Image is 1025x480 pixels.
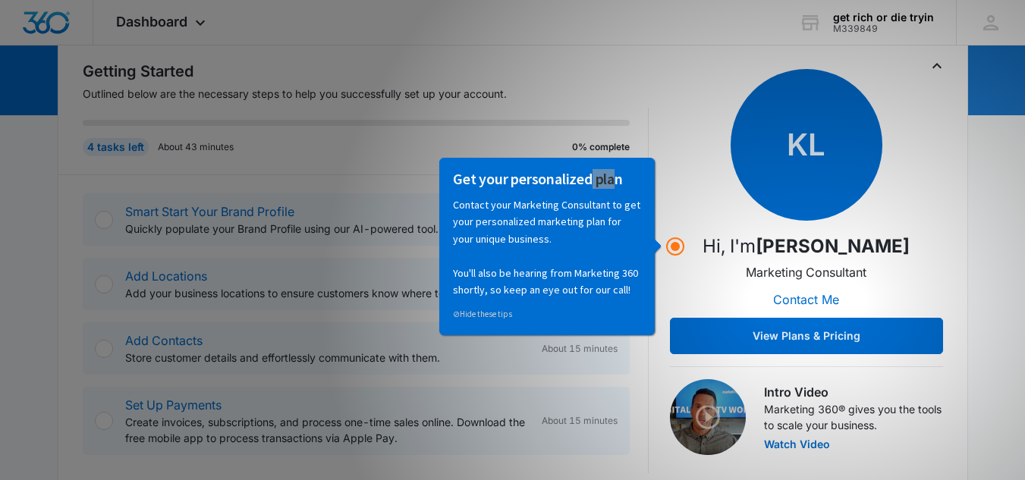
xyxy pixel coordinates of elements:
div: account name [833,11,934,24]
div: account id [833,24,934,34]
strong: [PERSON_NAME] [756,235,910,257]
div: 4 tasks left [83,138,149,156]
p: Quickly populate your Brand Profile using our AI-powered tool. [125,221,530,237]
h2: Getting Started [83,60,649,83]
img: Intro Video [670,379,746,455]
span: About 15 minutes [542,414,618,428]
a: Set Up Payments [125,397,222,413]
p: 0% complete [572,140,630,154]
p: Add your business locations to ensure customers know where to find you. [125,285,536,301]
button: Watch Video [764,439,830,450]
p: Outlined below are the necessary steps to help you successfully set up your account. [83,86,649,102]
a: Add Locations [125,268,207,284]
button: Contact Me [758,281,854,318]
h3: Get your personalized plan [16,11,204,31]
span: KL [731,69,882,221]
p: Marketing 360® gives you the tools to scale your business. [764,401,943,433]
span: About 15 minutes [542,342,618,356]
p: Store customer details and effortlessly communicate with them. [125,350,530,365]
a: Hide these tips [16,151,75,162]
p: Marketing Consultant [746,263,866,281]
button: View Plans & Pricing [670,318,943,354]
a: Add Contacts [125,333,203,348]
p: Contact your Marketing Consultant to get your personalized marketing plan for your unique busines... [16,39,204,140]
h3: Intro Video [764,383,943,401]
p: Hi, I'm [703,233,910,260]
span: ⊘ [16,151,23,162]
button: Toggle Collapse [928,57,946,75]
span: Dashboard [116,14,187,30]
p: Create invoices, subscriptions, and process one-time sales online. Download the free mobile app t... [125,414,530,446]
p: About 43 minutes [158,140,234,154]
a: Smart Start Your Brand Profile [125,204,294,219]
